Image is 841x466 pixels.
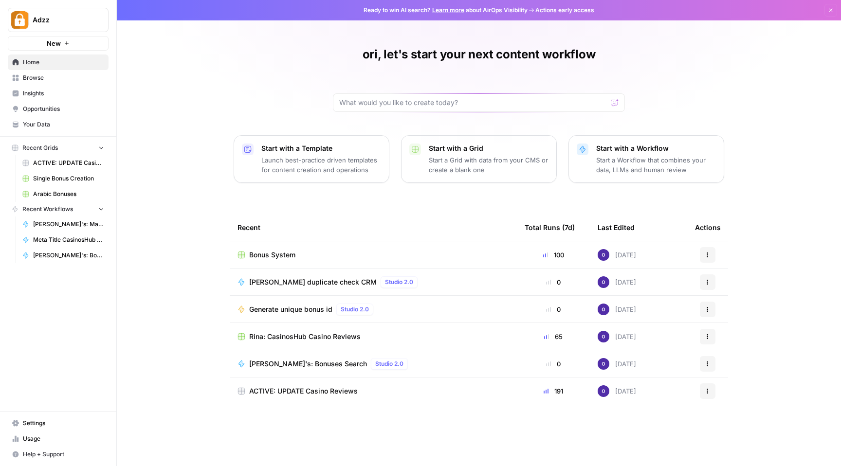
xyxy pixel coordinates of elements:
[249,250,295,260] span: Bonus System
[598,276,636,288] div: [DATE]
[8,36,109,51] button: New
[598,331,636,342] div: [DATE]
[401,135,557,183] button: Start with a GridStart a Grid with data from your CMS or create a blank one
[33,190,104,198] span: Arabic Bonuses
[598,358,609,370] img: c47u9ku7g2b7umnumlgy64eel5a2
[33,220,104,229] span: [PERSON_NAME]'s: MasterFlow CasinosHub
[568,135,724,183] button: Start with a WorkflowStart a Workflow that combines your data, LLMs and human review
[238,332,509,341] a: Rina: CasinosHub Casino Reviews
[18,216,109,232] a: [PERSON_NAME]'s: MasterFlow CasinosHub
[18,155,109,171] a: ACTIVE: UPDATE Casino Reviews
[525,386,582,396] div: 191
[249,386,358,396] span: ACTIVE: UPDATE Casino Reviews
[261,155,381,175] p: Launch best-practice driven templates for content creation and operations
[261,143,381,153] p: Start with a Template
[11,11,29,29] img: Adzz Logo
[23,120,104,129] span: Your Data
[23,450,104,459] span: Help + Support
[364,6,528,15] span: Ready to win AI search? about AirOps Visibility
[598,385,636,397] div: [DATE]
[375,359,403,368] span: Studio 2.0
[249,359,367,369] span: [PERSON_NAME]'s: Bonuses Search
[8,86,109,101] a: Insights
[598,276,609,288] img: c47u9ku7g2b7umnumlgy64eel5a2
[33,159,104,167] span: ACTIVE: UPDATE Casino Reviews
[33,15,91,25] span: Adzz
[695,214,721,241] div: Actions
[598,249,609,261] img: c47u9ku7g2b7umnumlgy64eel5a2
[8,101,109,117] a: Opportunities
[33,235,104,244] span: Meta Title CasinosHub Review
[23,419,104,428] span: Settings
[339,98,607,108] input: What would you like to create today?
[23,58,104,67] span: Home
[23,105,104,113] span: Opportunities
[8,202,109,216] button: Recent Workflows
[23,89,104,98] span: Insights
[8,447,109,462] button: Help + Support
[598,304,636,315] div: [DATE]
[33,174,104,183] span: Single Bonus Creation
[238,214,509,241] div: Recent
[8,415,109,431] a: Settings
[238,386,509,396] a: ACTIVE: UPDATE Casino Reviews
[596,155,716,175] p: Start a Workflow that combines your data, LLMs and human review
[8,117,109,132] a: Your Data
[525,250,582,260] div: 100
[8,431,109,447] a: Usage
[23,434,104,443] span: Usage
[18,186,109,202] a: Arabic Bonuses
[525,305,582,314] div: 0
[234,135,389,183] button: Start with a TemplateLaunch best-practice driven templates for content creation and operations
[249,305,332,314] span: Generate unique bonus id
[598,385,609,397] img: c47u9ku7g2b7umnumlgy64eel5a2
[525,214,575,241] div: Total Runs (7d)
[22,205,73,214] span: Recent Workflows
[18,248,109,263] a: [PERSON_NAME]'s: Bonuses Section for NoDeposit
[598,214,635,241] div: Last Edited
[535,6,594,15] span: Actions early access
[33,251,104,260] span: [PERSON_NAME]'s: Bonuses Section for NoDeposit
[598,358,636,370] div: [DATE]
[249,332,361,341] span: Rina: CasinosHub Casino Reviews
[18,171,109,186] a: Single Bonus Creation
[385,278,413,287] span: Studio 2.0
[238,276,509,288] a: [PERSON_NAME] duplicate check CRMStudio 2.0
[525,277,582,287] div: 0
[8,54,109,70] a: Home
[22,143,58,152] span: Recent Grids
[525,359,582,369] div: 0
[47,38,61,48] span: New
[8,8,109,32] button: Workspace: Adzz
[429,155,548,175] p: Start a Grid with data from your CMS or create a blank one
[341,305,369,314] span: Studio 2.0
[598,304,609,315] img: c47u9ku7g2b7umnumlgy64eel5a2
[8,141,109,155] button: Recent Grids
[598,331,609,342] img: c47u9ku7g2b7umnumlgy64eel5a2
[429,143,548,153] p: Start with a Grid
[8,70,109,86] a: Browse
[596,143,716,153] p: Start with a Workflow
[363,47,596,62] h1: ori, let's start your next content workflow
[238,304,509,315] a: Generate unique bonus idStudio 2.0
[525,332,582,341] div: 65
[249,277,377,287] span: [PERSON_NAME] duplicate check CRM
[598,249,636,261] div: [DATE]
[238,250,509,260] a: Bonus System
[238,358,509,370] a: [PERSON_NAME]'s: Bonuses SearchStudio 2.0
[432,6,464,14] a: Learn more
[18,232,109,248] a: Meta Title CasinosHub Review
[23,73,104,82] span: Browse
